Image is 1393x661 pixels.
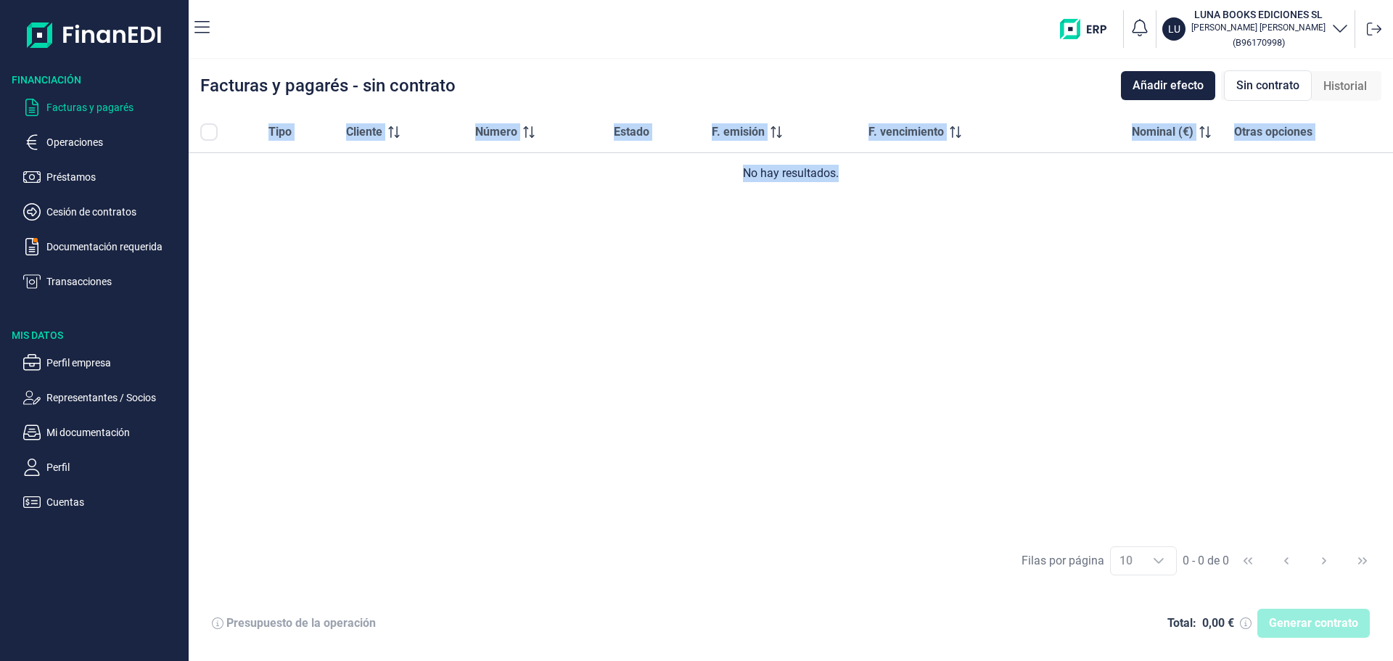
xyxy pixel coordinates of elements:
span: Cliente [346,123,382,141]
button: Cesión de contratos [23,203,183,221]
p: Perfil empresa [46,354,183,371]
p: Operaciones [46,134,183,151]
p: Transacciones [46,273,183,290]
p: Perfil [46,459,183,476]
button: Cuentas [23,493,183,511]
span: Estado [614,123,649,141]
button: Facturas y pagarés [23,99,183,116]
span: Nominal (€) [1132,123,1193,141]
small: Copiar cif [1233,37,1285,48]
span: Añadir efecto [1133,77,1204,94]
button: First Page [1230,543,1265,578]
span: Historial [1323,78,1367,95]
p: Representantes / Socios [46,389,183,406]
p: LU [1168,22,1180,36]
div: Historial [1312,72,1378,101]
p: [PERSON_NAME] [PERSON_NAME] [1191,22,1326,33]
span: F. emisión [712,123,765,141]
p: Documentación requerida [46,238,183,255]
button: LULUNA BOOKS EDICIONES SL[PERSON_NAME] [PERSON_NAME](B96170998) [1162,7,1349,51]
button: Añadir efecto [1121,71,1215,100]
h3: LUNA BOOKS EDICIONES SL [1191,7,1326,22]
button: Documentación requerida [23,238,183,255]
p: Cesión de contratos [46,203,183,221]
button: Perfil empresa [23,354,183,371]
span: Sin contrato [1236,77,1299,94]
div: Facturas y pagarés - sin contrato [200,77,456,94]
p: Mi documentación [46,424,183,441]
p: Facturas y pagarés [46,99,183,116]
button: Next Page [1307,543,1341,578]
span: Otras opciones [1234,123,1312,141]
div: No hay resultados. [200,165,1381,182]
img: Logo de aplicación [27,12,163,58]
p: Préstamos [46,168,183,186]
div: Sin contrato [1224,70,1312,101]
button: Transacciones [23,273,183,290]
button: Mi documentación [23,424,183,441]
span: Número [475,123,517,141]
span: 0 - 0 de 0 [1183,555,1229,567]
div: Filas por página [1022,552,1104,570]
button: Previous Page [1269,543,1304,578]
img: erp [1060,19,1117,39]
div: Choose [1141,547,1176,575]
div: Presupuesto de la operación [226,616,376,631]
p: Cuentas [46,493,183,511]
div: Total: [1167,616,1196,631]
span: Tipo [268,123,292,141]
div: 0,00 € [1202,616,1234,631]
button: Perfil [23,459,183,476]
button: Last Page [1345,543,1380,578]
button: Operaciones [23,134,183,151]
div: All items unselected [200,123,218,141]
button: Préstamos [23,168,183,186]
button: Representantes / Socios [23,389,183,406]
span: F. vencimiento [868,123,944,141]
